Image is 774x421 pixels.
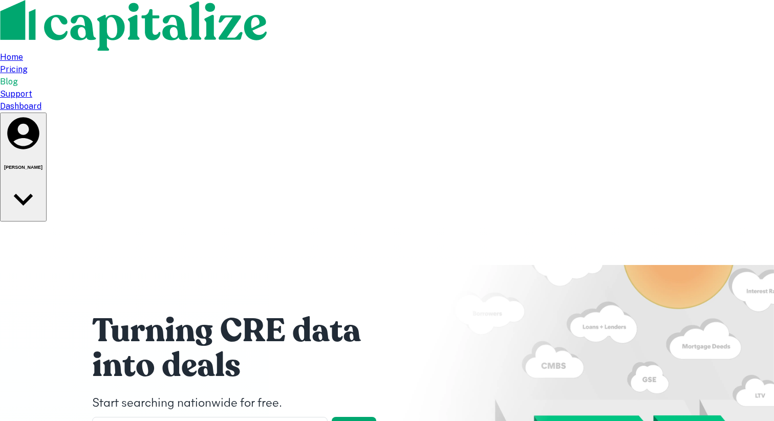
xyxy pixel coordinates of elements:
[92,394,399,413] h4: Start searching nationwide for free.
[4,165,42,170] h6: [PERSON_NAME]
[92,345,399,386] h1: into deals
[723,306,774,356] iframe: Chat Widget
[92,311,399,351] h1: Turning CRE data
